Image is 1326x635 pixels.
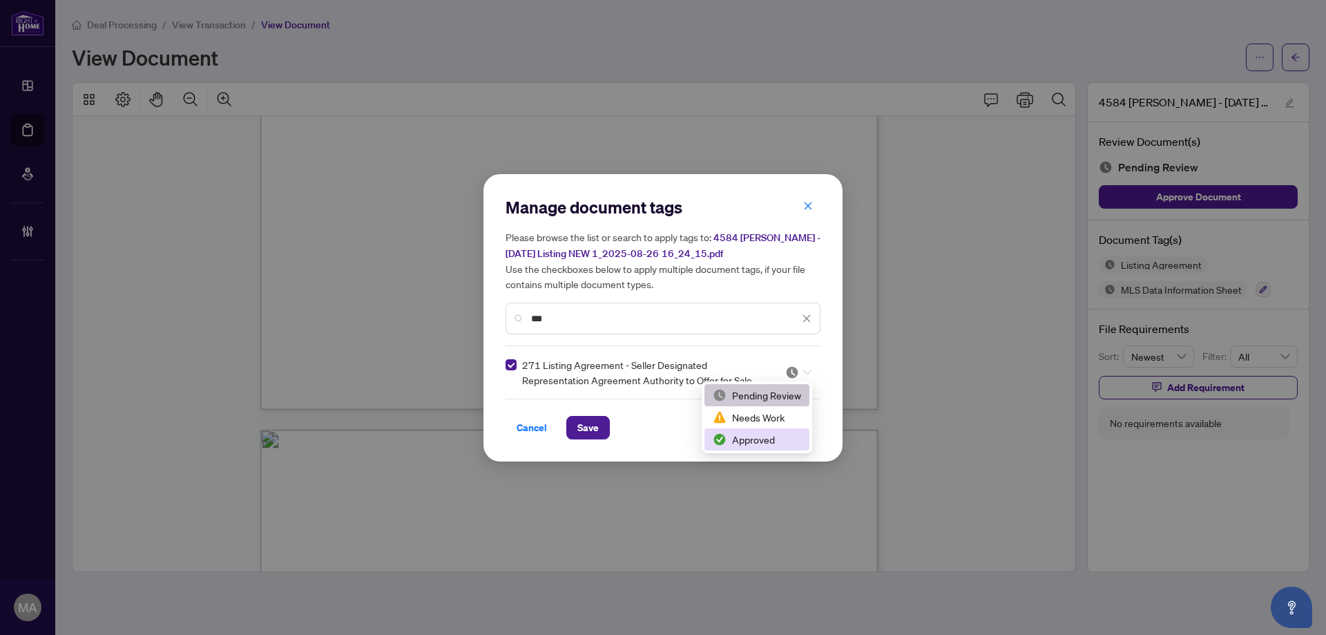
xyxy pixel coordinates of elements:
[506,196,820,218] h2: Manage document tags
[506,229,820,292] h5: Please browse the list or search to apply tags to: Use the checkboxes below to apply multiple doc...
[713,432,801,447] div: Approved
[577,417,599,439] span: Save
[713,388,727,402] img: status
[713,410,727,424] img: status
[566,416,610,439] button: Save
[713,388,801,403] div: Pending Review
[785,366,799,379] img: status
[704,384,809,406] div: Pending Review
[517,417,547,439] span: Cancel
[522,357,769,388] span: 271 Listing Agreement - Seller Designated Representation Agreement Authority to Offer for Sale
[802,314,811,323] span: close
[506,416,558,439] button: Cancel
[1271,587,1312,628] button: Open asap
[704,406,809,428] div: Needs Work
[713,410,801,425] div: Needs Work
[785,366,811,379] span: Pending Review
[803,201,813,211] span: close
[713,433,727,446] img: status
[704,428,809,451] div: Approved
[506,231,820,260] span: 4584 [PERSON_NAME] - [DATE] Listing NEW 1_2025-08-26 16_24_15.pdf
